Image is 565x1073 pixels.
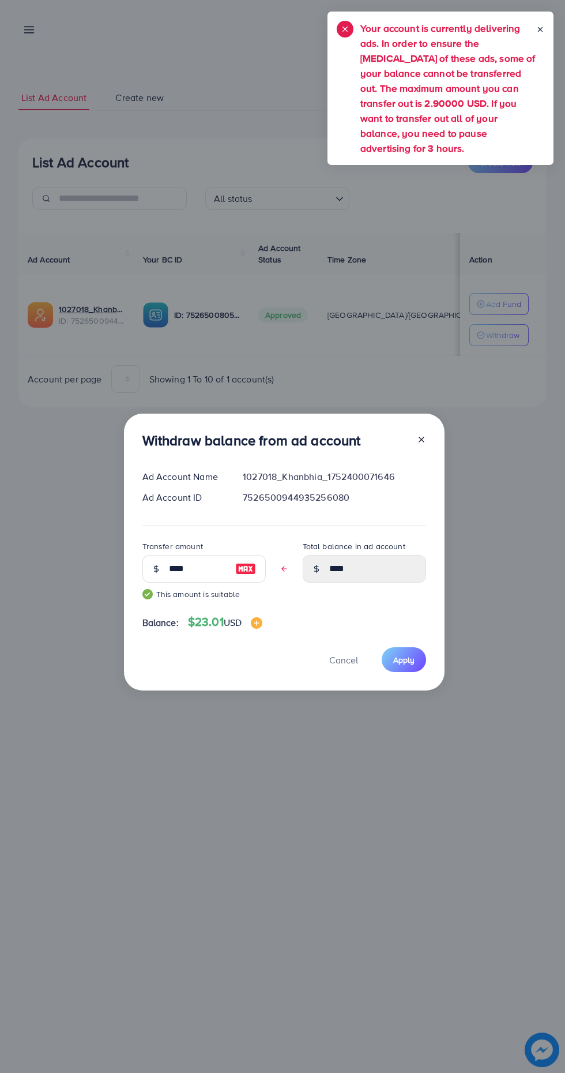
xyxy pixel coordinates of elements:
span: Apply [393,654,415,666]
h5: Your account is currently delivering ads. In order to ensure the [MEDICAL_DATA] of these ads, som... [360,21,536,156]
span: Cancel [329,654,358,666]
div: 7526500944935256080 [233,491,435,504]
h4: $23.01 [188,615,262,629]
span: USD [224,616,242,629]
label: Total balance in ad account [303,541,405,552]
button: Apply [382,647,426,672]
small: This amount is suitable [142,588,266,600]
div: Ad Account ID [133,491,234,504]
button: Cancel [315,647,372,672]
h3: Withdraw balance from ad account [142,432,361,449]
img: image [251,617,262,629]
label: Transfer amount [142,541,203,552]
img: guide [142,589,153,599]
img: image [235,562,256,576]
div: 1027018_Khanbhia_1752400071646 [233,470,435,483]
div: Ad Account Name [133,470,234,483]
span: Balance: [142,616,179,629]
